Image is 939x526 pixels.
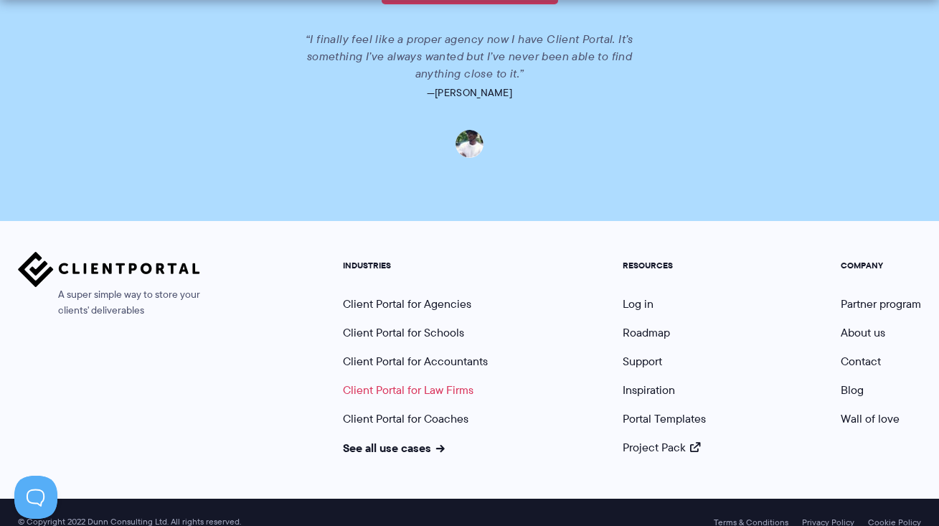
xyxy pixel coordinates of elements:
p: —[PERSON_NAME] [67,83,872,103]
a: Client Portal for Agencies [343,296,471,312]
span: A super simple way to store your clients' deliverables [18,287,200,319]
a: Client Portal for Law Firms [343,382,473,398]
a: Client Portal for Coaches [343,410,468,427]
a: Inspiration [623,382,675,398]
a: Wall of love [841,410,900,427]
h5: RESOURCES [623,260,706,271]
a: Portal Templates [623,410,706,427]
a: Blog [841,382,864,398]
a: See all use cases [343,439,445,456]
iframe: Toggle Customer Support [14,476,57,519]
h5: INDUSTRIES [343,260,488,271]
a: Client Portal for Schools [343,324,464,341]
a: Partner program [841,296,921,312]
a: Support [623,353,662,370]
a: Client Portal for Accountants [343,353,488,370]
a: About us [841,324,885,341]
a: Log in [623,296,653,312]
a: Contact [841,353,881,370]
a: Roadmap [623,324,670,341]
p: “I finally feel like a proper agency now I have Client Portal. It’s something I’ve always wanted ... [287,31,653,83]
a: Project Pack [623,439,700,456]
h5: COMPANY [841,260,921,271]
